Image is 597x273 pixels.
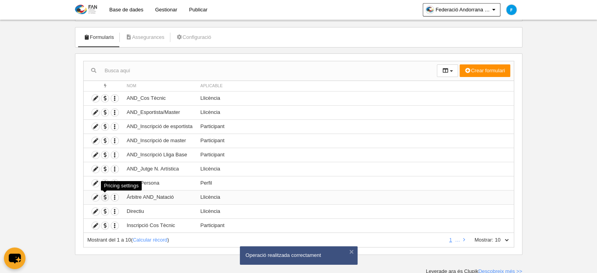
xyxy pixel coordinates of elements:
[127,84,136,88] span: Nom
[88,236,444,244] div: ( )
[79,31,119,43] a: Formularis
[467,236,493,244] label: Mostrar:
[460,64,510,77] button: Crear formulari
[123,91,197,105] td: AND_Cos Tècnic
[75,5,97,14] img: Federació Andorrana de Natació
[123,218,197,233] td: Inscripció Cos Tècnic
[423,3,500,16] a: Federació Andorrana de Natació
[506,5,517,15] img: c2l6ZT0zMHgzMCZmcz05JnRleHQ9RiZiZz0wMzliZTU%3D.png
[196,204,513,218] td: Llicència
[88,237,131,243] span: Mostrant del 1 a 10
[196,162,513,176] td: Llicència
[196,134,513,148] td: Participant
[123,204,197,218] td: Directiu
[196,91,513,105] td: Llicència
[196,119,513,134] td: Participant
[133,237,167,243] a: Calcular rècord
[196,176,513,190] td: Perfil
[246,252,352,259] div: Operació realitzada correctament
[196,148,513,162] td: Participant
[196,105,513,119] td: Llicència
[123,134,197,148] td: AND_Inscripció de master
[196,190,513,204] td: Llicència
[436,6,491,14] span: Federació Andorrana de Natació
[123,105,197,119] td: AND_Esportista/Master
[84,65,437,77] input: Busca aquí
[123,162,197,176] td: AND_Jutge N. Artística
[4,247,26,269] button: chat-button
[348,248,356,256] button: ×
[426,6,434,14] img: Oajym0CUoKnW.30x30.jpg
[172,31,215,43] a: Configuració
[123,176,197,190] td: AND_Persona
[123,190,197,204] td: Árbitre AND_Natació
[123,148,197,162] td: AND_Inscripció Lliga Base
[123,119,197,134] td: AND_Inscripció de esportista
[196,218,513,233] td: Participant
[455,236,460,244] li: …
[447,237,453,243] a: 1
[200,84,223,88] span: Aplicable
[121,31,169,43] a: Assegurances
